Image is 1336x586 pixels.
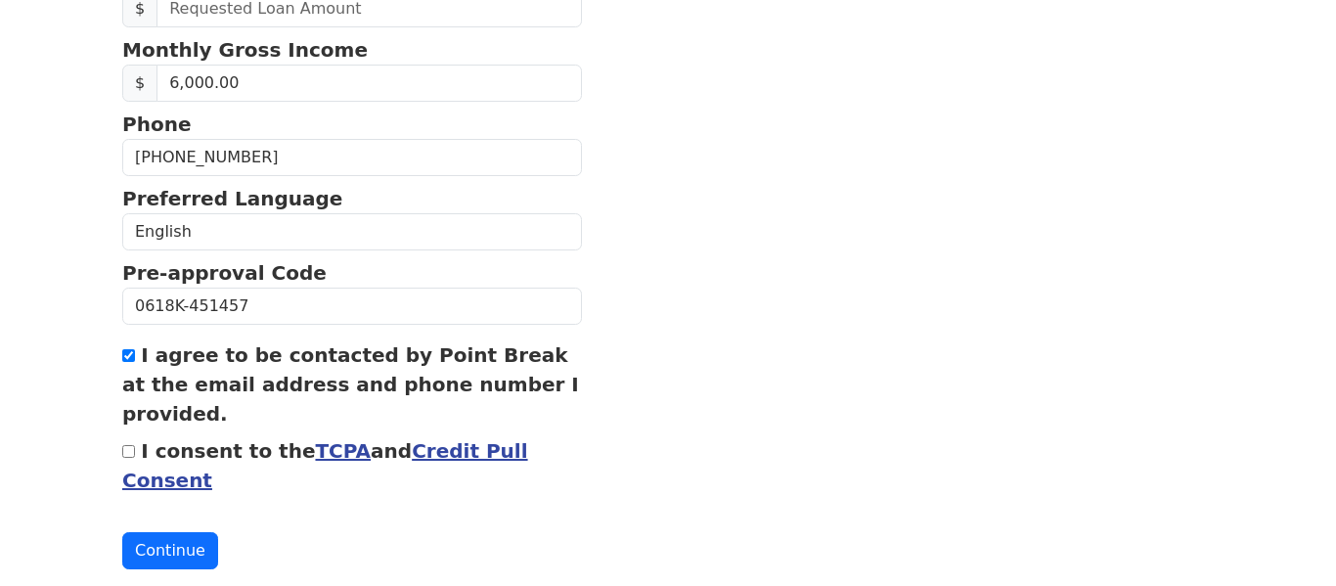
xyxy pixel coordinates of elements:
[122,288,582,325] input: Pre-approval Code
[122,343,579,426] label: I agree to be contacted by Point Break at the email address and phone number I provided.
[122,439,528,492] label: I consent to the and
[122,187,342,210] strong: Preferred Language
[122,35,582,65] p: Monthly Gross Income
[315,439,371,463] a: TCPA
[122,65,157,102] span: $
[122,261,327,285] strong: Pre-approval Code
[122,113,191,136] strong: Phone
[156,65,582,102] input: Monthly Gross Income
[122,532,218,569] button: Continue
[122,139,582,176] input: Phone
